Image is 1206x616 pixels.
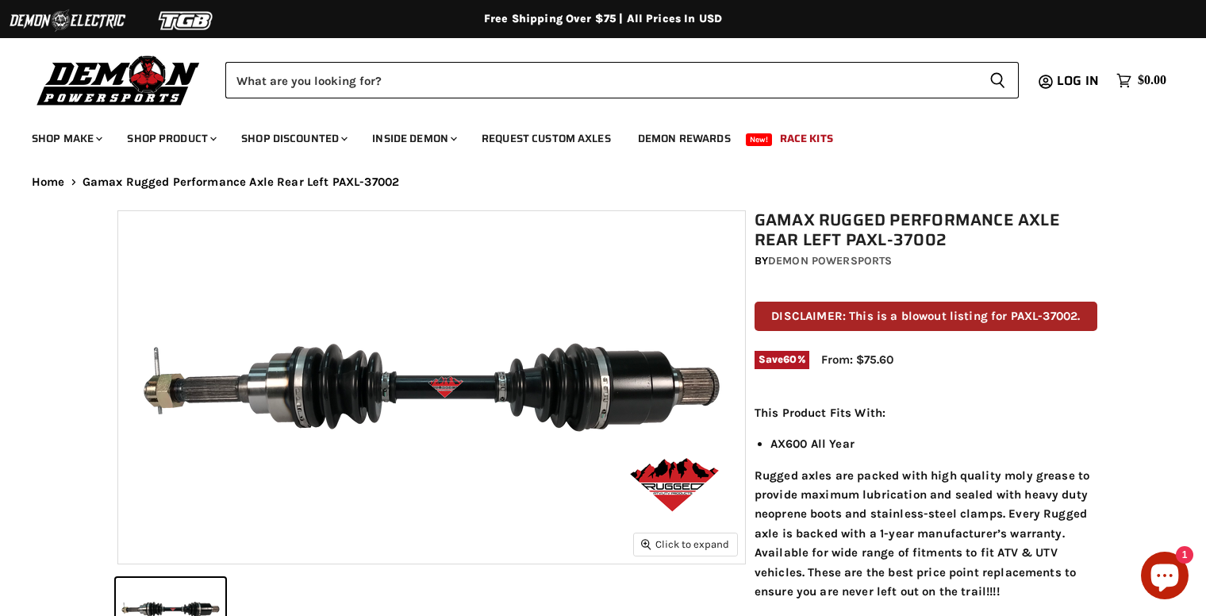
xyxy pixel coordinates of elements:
[641,538,729,550] span: Click to expand
[83,175,400,189] span: Gamax Rugged Performance Axle Rear Left PAXL-37002
[1108,69,1174,92] a: $0.00
[768,254,892,268] a: Demon Powersports
[821,352,893,367] span: From: $75.60
[229,122,357,155] a: Shop Discounted
[755,351,809,368] span: Save %
[634,533,737,555] button: Click to expand
[1138,73,1166,88] span: $0.00
[746,133,773,146] span: New!
[755,403,1097,601] div: Rugged axles are packed with high quality moly grease to provide maximum lubrication and sealed w...
[755,210,1097,250] h1: Gamax Rugged Performance Axle Rear Left PAXL-37002
[755,403,1097,422] p: This Product Fits With:
[127,6,246,36] img: TGB Logo 2
[770,434,1097,453] li: AX600 All Year
[32,175,65,189] a: Home
[20,122,112,155] a: Shop Make
[755,302,1097,331] p: DISCLAIMER: This is a blowout listing for PAXL-37002.
[1050,74,1108,88] a: Log in
[1057,71,1099,90] span: Log in
[755,252,1097,270] div: by
[225,62,977,98] input: Search
[1136,552,1193,603] inbox-online-store-chat: Shopify online store chat
[783,353,797,365] span: 60
[115,122,226,155] a: Shop Product
[225,62,1019,98] form: Product
[118,211,745,564] img: Gamax Rugged Performance Axle Rear Left PAXL-37002
[626,122,743,155] a: Demon Rewards
[768,122,845,155] a: Race Kits
[8,6,127,36] img: Demon Electric Logo 2
[977,62,1019,98] button: Search
[20,116,1162,155] ul: Main menu
[360,122,467,155] a: Inside Demon
[32,52,205,108] img: Demon Powersports
[470,122,623,155] a: Request Custom Axles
